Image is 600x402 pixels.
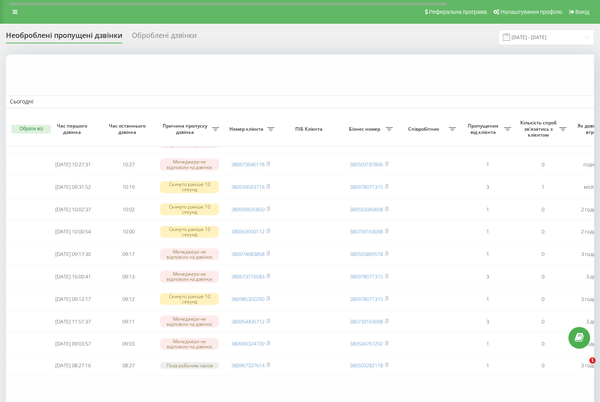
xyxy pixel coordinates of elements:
[45,177,101,197] td: [DATE] 09:31:52
[132,31,197,43] div: Оброблені дзвінки
[350,273,383,280] a: 380978071315
[573,357,592,376] iframe: Intercom live chat
[231,273,264,280] a: 380673716583
[6,31,122,43] div: Необроблені пропущені дзвінки
[515,266,570,287] td: 0
[401,126,449,132] span: Співробітник
[231,318,264,325] a: 380954435712
[101,154,156,175] td: 10:27
[460,109,515,130] td: 4
[460,222,515,242] td: 1
[160,123,212,135] span: Причина пропуску дзвінка
[515,109,570,130] td: 0
[350,340,383,347] a: 380504767292
[45,356,101,375] td: [DATE] 08:27:16
[231,183,264,190] a: 380934563716
[231,161,264,168] a: 380673640178
[350,250,383,257] a: 380505869518
[160,158,219,170] div: Менеджери не відповіли на дзвінок
[101,356,156,375] td: 08:27
[460,177,515,197] td: 3
[101,266,156,287] td: 09:13
[101,222,156,242] td: 10:00
[515,222,570,242] td: 0
[160,248,219,260] div: Менеджери не відповіли на дзвінок
[52,123,94,135] span: Час першого дзвінка
[460,199,515,220] td: 1
[45,289,101,310] td: [DATE] 09:12:17
[45,222,101,242] td: [DATE] 10:00:54
[350,161,383,168] a: 380503187806
[45,333,101,354] td: [DATE] 09:03:57
[515,177,570,197] td: 1
[285,126,335,132] span: ПІБ Клієнта
[515,154,570,175] td: 0
[160,362,219,369] div: Поза робочим часом
[101,199,156,220] td: 10:02
[160,271,219,282] div: Менеджери не відповіли на дзвінок
[160,293,219,305] div: Скинуто раніше 10 секунд
[460,333,515,354] td: 1
[460,244,515,265] td: 1
[45,311,101,332] td: [DATE] 11:51:37
[45,266,101,287] td: [DATE] 16:00:41
[231,228,264,235] a: 380663900112
[45,199,101,220] td: [DATE] 10:02:37
[160,338,219,350] div: Менеджери не відповіли на дзвінок
[350,295,383,302] a: 380978071315
[345,126,386,132] span: Бізнес номер
[460,289,515,310] td: 1
[101,311,156,332] td: 09:11
[515,311,570,332] td: 0
[11,125,51,133] button: Обрати всі
[101,289,156,310] td: 09:12
[464,123,504,135] span: Пропущених від клієнта
[515,289,570,310] td: 0
[515,333,570,354] td: 0
[519,120,559,138] span: Кількість спроб зв'язатись з клієнтом
[460,356,515,375] td: 1
[515,199,570,220] td: 0
[350,362,383,369] a: 380503282118
[45,109,101,130] td: [DATE] 18:30:28
[460,154,515,175] td: 1
[231,295,264,302] a: 380985350290
[231,362,264,369] a: 380967337614
[350,183,383,190] a: 380978071315
[231,250,264,257] a: 380974683858
[45,244,101,265] td: [DATE] 09:17:30
[576,9,589,15] span: Вихід
[350,206,383,213] a: 380503043608
[589,357,596,364] span: 1
[460,311,515,332] td: 3
[160,181,219,193] div: Скинуто раніше 10 секунд
[350,228,383,235] a: 380739163098
[101,333,156,354] td: 09:03
[231,206,264,213] a: 380939635850
[160,316,219,327] div: Менеджери не відповіли на дзвінок
[350,318,383,325] a: 380739163098
[101,177,156,197] td: 10:19
[101,109,156,130] td: 10:42
[101,244,156,265] td: 09:17
[460,266,515,287] td: 3
[231,340,264,347] a: 380990324739
[429,9,487,15] span: Реферальна програма
[227,126,267,132] span: Номер клієнта
[160,226,219,238] div: Скинуто раніше 10 секунд
[501,9,562,15] span: Налаштування профілю
[515,356,570,375] td: 0
[45,154,101,175] td: [DATE] 10:27:31
[160,203,219,215] div: Скинуто раніше 10 секунд
[515,244,570,265] td: 0
[107,123,150,135] span: Час останнього дзвінка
